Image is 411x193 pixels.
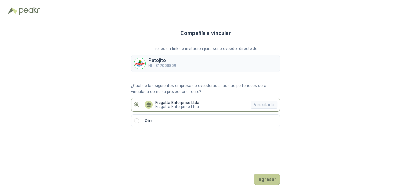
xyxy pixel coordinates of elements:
p: Tienes un link de invitación para ser proveedor directo de: [131,46,280,52]
b: 817000809 [155,63,176,68]
img: Company Logo [134,58,145,69]
p: ¿Cuál de las siguientes empresas proveedoras a las que perteneces será vinculada como su proveedo... [131,83,280,95]
p: Fragatta Enterprise Ltda [155,105,199,109]
p: Otro [145,118,153,124]
button: Ingresar [254,174,280,185]
img: Logo [8,7,17,14]
p: Fragatta Enterprise Ltda [155,101,199,105]
p: Patojito [148,58,176,63]
p: NIT [148,63,176,69]
div: Vinculada [251,101,277,109]
h3: Compañía a vincular [180,29,231,38]
img: Peakr [19,7,40,15]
